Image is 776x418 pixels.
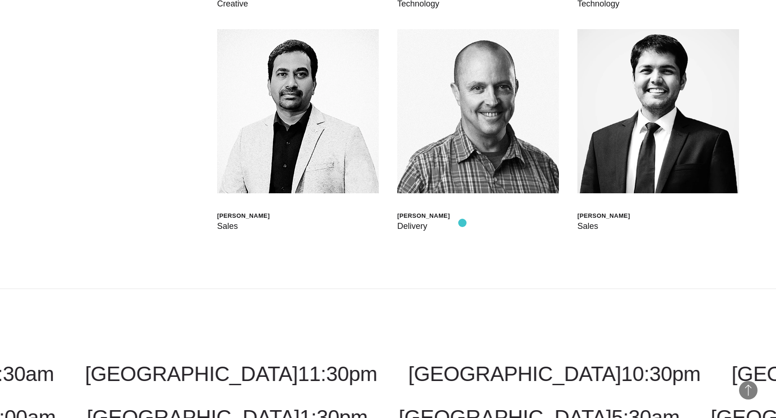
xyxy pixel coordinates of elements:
a: [GEOGRAPHIC_DATA]10:30pm [408,362,701,386]
div: [PERSON_NAME] [397,212,450,220]
span: 10:30pm [621,362,701,386]
div: [PERSON_NAME] [217,212,270,220]
div: Delivery [397,220,450,233]
div: Sales [217,220,270,233]
span: 11:30pm [298,362,377,386]
div: Sales [577,220,630,233]
img: Abhishek Dhull [577,29,739,193]
div: [PERSON_NAME] [577,212,630,220]
button: Back to Top [739,381,758,400]
img: Karthigesh Muthukumar [217,29,379,193]
img: Brian McGuinty [397,29,559,193]
a: [GEOGRAPHIC_DATA]11:30pm [85,362,377,386]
